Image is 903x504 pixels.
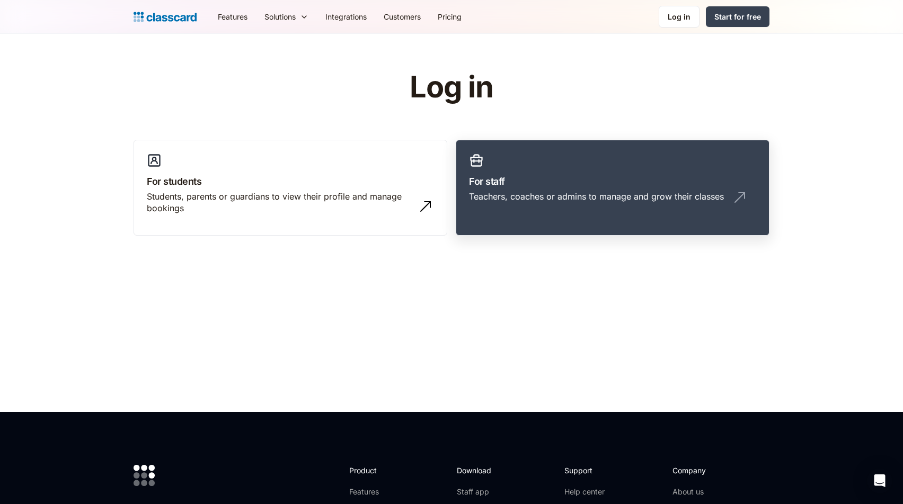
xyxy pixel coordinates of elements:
a: For staffTeachers, coaches or admins to manage and grow their classes [456,140,769,236]
a: About us [672,487,743,497]
h2: Product [349,465,406,476]
div: Log in [668,11,690,22]
h3: For staff [469,174,756,188]
a: For studentsStudents, parents or guardians to view their profile and manage bookings [134,140,447,236]
a: Features [349,487,406,497]
a: Log in [659,6,700,28]
a: Logo [134,10,197,24]
h1: Log in [284,71,620,104]
a: Staff app [457,487,500,497]
a: Customers [375,5,429,29]
div: Start for free [714,11,761,22]
div: Students, parents or guardians to view their profile and manage bookings [147,191,413,214]
div: Solutions [256,5,317,29]
h2: Support [564,465,607,476]
a: Features [209,5,256,29]
a: Integrations [317,5,375,29]
a: Start for free [706,6,769,27]
a: Pricing [429,5,470,29]
h2: Download [457,465,500,476]
a: Help center [564,487,607,497]
h2: Company [672,465,743,476]
div: Solutions [264,11,296,22]
div: Open Intercom Messenger [867,468,892,493]
div: Teachers, coaches or admins to manage and grow their classes [469,191,724,202]
h3: For students [147,174,434,188]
